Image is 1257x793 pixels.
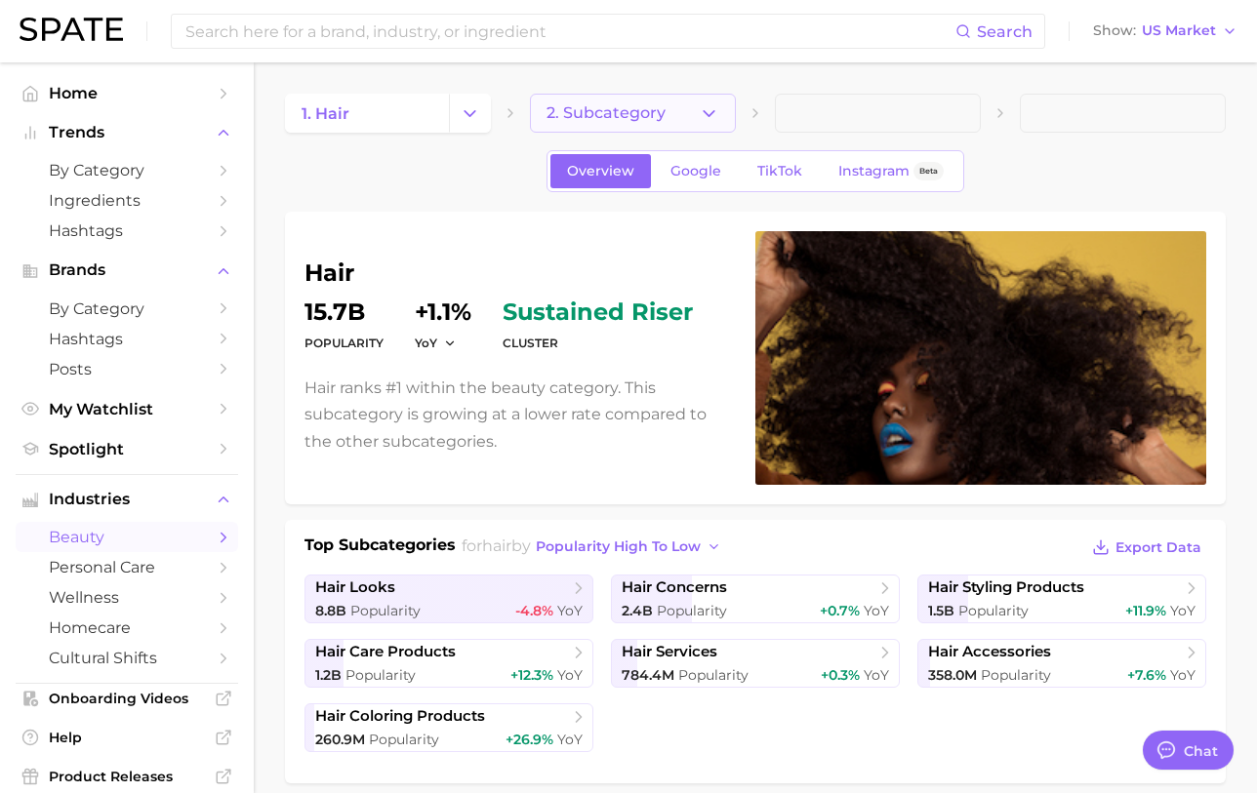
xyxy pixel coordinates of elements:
span: US Market [1142,25,1216,36]
a: TikTok [741,154,819,188]
span: Home [49,84,205,102]
a: Product Releases [16,762,238,791]
span: hair concerns [622,578,727,597]
a: cultural shifts [16,643,238,673]
span: hair coloring products [315,707,485,726]
button: ShowUS Market [1088,19,1242,44]
span: hair styling products [928,578,1084,597]
span: Beta [919,163,938,179]
span: hair care products [315,643,456,661]
span: 1. hair [302,104,349,123]
a: Help [16,723,238,752]
h1: Top Subcategories [304,534,456,563]
a: hair coloring products260.9m Popularity+26.9% YoY [304,703,593,752]
a: Spotlight [16,434,238,464]
span: YoY [557,666,583,684]
span: Google [670,163,721,179]
button: Change Category [449,94,491,133]
span: 260.9m [315,731,365,748]
button: Trends [16,118,238,147]
span: Hashtags [49,221,205,240]
span: 2. Subcategory [547,104,666,122]
span: +0.7% [820,602,860,619]
span: Onboarding Videos [49,690,205,707]
span: +26.9% [506,731,553,748]
span: Trends [49,124,205,141]
span: Instagram [838,163,910,179]
span: +11.9% [1125,602,1166,619]
span: hair accessories [928,643,1051,661]
span: +12.3% [510,666,553,684]
img: SPATE [20,18,123,41]
dt: cluster [503,332,693,355]
span: Spotlight [49,440,205,458]
a: beauty [16,522,238,552]
span: by Category [49,161,205,179]
span: 1.5b [928,602,954,619]
a: Onboarding Videos [16,684,238,713]
a: Overview [550,154,651,188]
span: +0.3% [821,666,860,684]
span: cultural shifts [49,649,205,667]
span: -4.8% [515,602,553,619]
a: homecare [16,613,238,643]
span: Popularity [345,666,416,684]
span: 358.0m [928,666,977,684]
span: Brands [49,261,205,279]
span: by Category [49,299,205,318]
span: homecare [49,618,205,637]
span: YoY [864,602,889,619]
a: InstagramBeta [822,154,960,188]
a: hair accessories358.0m Popularity+7.6% YoY [917,639,1206,688]
span: YoY [557,731,583,748]
button: YoY [415,335,457,351]
span: Export Data [1115,539,1201,556]
span: Popularity [678,666,749,684]
span: YoY [1170,666,1196,684]
a: hair care products1.2b Popularity+12.3% YoY [304,639,593,688]
button: popularity high to low [531,534,727,560]
a: Posts [16,354,238,384]
dd: 15.7b [304,300,384,324]
span: +7.6% [1127,666,1166,684]
span: Industries [49,491,205,508]
span: 8.8b [315,602,346,619]
button: 2. Subcategory [530,94,736,133]
span: 2.4b [622,602,653,619]
span: hair looks [315,578,395,597]
span: Overview [567,163,634,179]
span: Hashtags [49,330,205,348]
span: Posts [49,360,205,378]
a: Hashtags [16,216,238,246]
span: Help [49,729,205,746]
a: hair concerns2.4b Popularity+0.7% YoY [611,575,900,623]
a: hair looks8.8b Popularity-4.8% YoY [304,575,593,623]
p: Hair ranks #1 within the beauty category. This subcategory is growing at a lower rate compared to... [304,375,732,455]
span: hair [482,536,511,555]
span: My Watchlist [49,400,205,418]
span: YoY [1170,602,1196,619]
a: wellness [16,582,238,613]
a: My Watchlist [16,394,238,424]
dt: Popularity [304,332,384,355]
span: Popularity [350,602,421,619]
span: 1.2b [315,666,342,684]
a: personal care [16,552,238,582]
span: Product Releases [49,768,205,785]
span: hair services [622,643,717,661]
span: Search [977,22,1033,41]
span: Popularity [369,731,439,748]
span: wellness [49,588,205,607]
button: Export Data [1087,534,1206,561]
span: YoY [557,602,583,619]
input: Search here for a brand, industry, or ingredient [183,15,955,48]
a: Ingredients [16,185,238,216]
a: by Category [16,294,238,324]
span: Show [1093,25,1136,36]
span: popularity high to low [536,538,701,555]
span: YoY [415,335,437,351]
a: 1. hair [285,94,449,133]
a: by Category [16,155,238,185]
span: for by [462,536,727,555]
button: Industries [16,485,238,514]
